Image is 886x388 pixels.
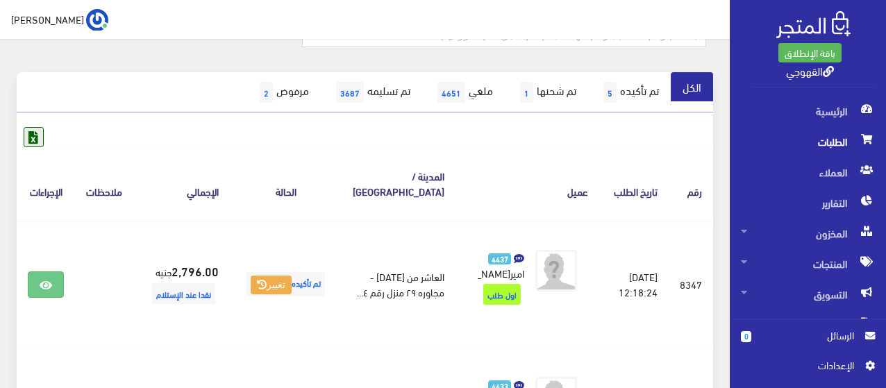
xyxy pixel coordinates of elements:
[730,157,886,187] a: العملاء
[778,43,842,62] a: باقة الإنطلاق
[260,82,273,103] span: 2
[11,10,84,28] span: [PERSON_NAME]
[321,72,422,112] a: تم تسليمه3687
[436,263,524,282] span: امير[PERSON_NAME]
[11,8,108,31] a: ... [PERSON_NAME]
[17,293,69,346] iframe: Drift Widget Chat Controller
[741,126,875,157] span: الطلبات
[730,310,886,340] a: المحتوى
[244,72,321,112] a: مرفوض2
[505,72,588,112] a: تم شحنها1
[730,218,886,248] a: المخزون
[730,96,886,126] a: الرئيسية
[741,279,875,310] span: التسويق
[786,60,834,81] a: القهوجي
[342,221,455,348] td: العاشر من [DATE] - مجاوره ٢٩ منزل رقم ٤...
[776,11,851,38] img: .
[488,253,511,265] span: 4437
[741,310,875,340] span: المحتوى
[422,72,505,112] a: ملغي4651
[17,147,75,220] th: الإجراءات
[730,187,886,218] a: التقارير
[75,147,133,220] th: ملاحظات
[741,328,875,357] a: 0 الرسائل
[336,82,364,103] span: 3687
[246,272,325,296] span: تم تأكيده
[741,157,875,187] span: العملاء
[762,328,854,343] span: الرسائل
[133,221,230,348] td: جنيه
[603,82,617,103] span: 5
[478,250,524,280] a: 4437 امير[PERSON_NAME]
[730,126,886,157] a: الطلبات
[483,284,521,305] span: اول طلب
[599,147,669,220] th: تاريخ الطلب
[741,331,751,342] span: 0
[741,96,875,126] span: الرئيسية
[588,72,671,112] a: تم تأكيده5
[520,82,533,103] span: 1
[251,276,292,295] button: تغيير
[599,221,669,348] td: [DATE] 12:18:24
[730,248,886,279] a: المنتجات
[669,147,713,220] th: رقم
[437,82,465,103] span: 4651
[172,262,219,280] strong: 2,796.00
[671,72,713,101] a: الكل
[133,147,230,220] th: اﻹجمالي
[752,357,853,373] span: اﻹعدادات
[230,147,342,220] th: الحالة
[152,283,215,304] span: نقدا عند الإستلام
[455,147,599,220] th: عميل
[669,221,713,348] td: 8347
[741,187,875,218] span: التقارير
[741,218,875,248] span: المخزون
[741,248,875,279] span: المنتجات
[86,9,108,31] img: ...
[535,250,577,292] img: avatar.png
[741,357,875,380] a: اﻹعدادات
[342,147,455,220] th: المدينة / [GEOGRAPHIC_DATA]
